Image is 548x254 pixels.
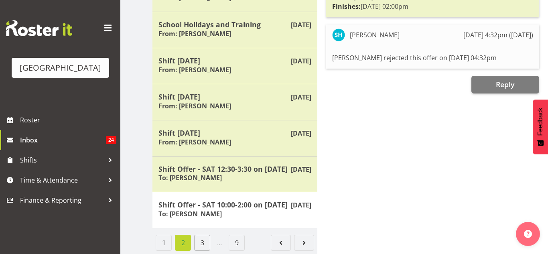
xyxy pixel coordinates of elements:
[20,174,104,186] span: Time & Attendance
[463,30,533,40] div: [DATE] 4:32pm ([DATE])
[332,51,533,65] div: [PERSON_NAME] rejected this offer on [DATE] 04:32pm
[158,56,311,65] h5: Shift [DATE]
[106,136,116,144] span: 24
[332,2,361,11] strong: Finishes:
[158,102,231,110] h6: From: [PERSON_NAME]
[158,138,231,146] h6: From: [PERSON_NAME]
[294,235,314,251] a: Page 3.
[524,230,532,238] img: help-xxl-2.png
[537,108,544,136] span: Feedback
[158,20,311,29] h5: School Holidays and Training
[20,154,104,166] span: Shifts
[350,30,400,40] div: [PERSON_NAME]
[291,128,311,138] p: [DATE]
[158,92,311,101] h5: Shift [DATE]
[291,20,311,30] p: [DATE]
[6,20,72,36] img: Rosterit website logo
[271,235,291,251] a: Page 1.
[291,200,311,210] p: [DATE]
[158,174,222,182] h6: To: [PERSON_NAME]
[20,134,106,146] span: Inbox
[156,235,172,251] a: Page 1.
[20,62,101,74] div: [GEOGRAPHIC_DATA]
[158,128,311,137] h5: Shift [DATE]
[533,100,548,154] button: Feedback - Show survey
[471,76,539,93] button: Reply
[20,114,116,126] span: Roster
[158,165,311,173] h5: Shift Offer - SAT 12:30-3:30 on [DATE]
[158,200,311,209] h5: Shift Offer - SAT 10:00-2:00 on [DATE]
[20,194,104,206] span: Finance & Reporting
[158,210,222,218] h6: To: [PERSON_NAME]
[291,56,311,66] p: [DATE]
[496,79,514,89] span: Reply
[291,92,311,102] p: [DATE]
[158,66,231,74] h6: From: [PERSON_NAME]
[332,28,345,41] img: sarah-hartstonge11362.jpg
[158,30,231,38] h6: From: [PERSON_NAME]
[291,165,311,174] p: [DATE]
[229,235,245,251] a: Page 9.
[194,235,210,251] a: Page 3.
